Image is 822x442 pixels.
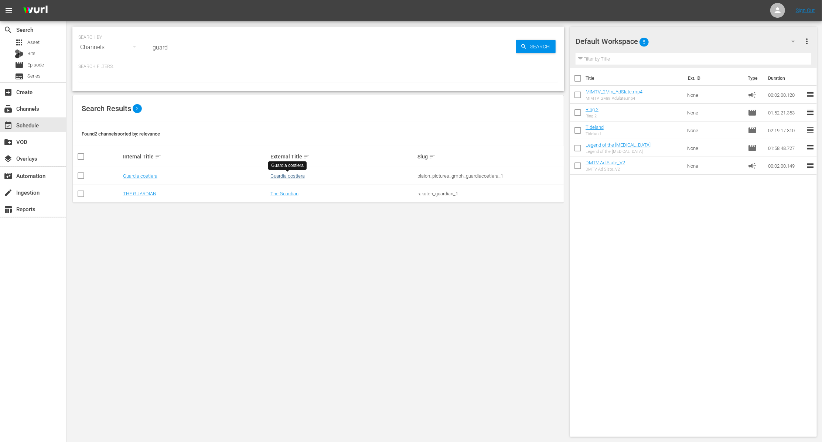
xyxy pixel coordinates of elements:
[685,104,745,121] td: None
[765,86,806,104] td: 00:02:00.120
[78,64,558,70] p: Search Filters:
[417,152,563,161] div: Slug
[270,152,416,161] div: External Title
[586,68,683,89] th: Title
[743,68,764,89] th: Type
[586,124,604,130] a: Tideland
[270,173,305,179] a: Guardia costiera
[765,104,806,121] td: 01:52:21.353
[586,96,642,101] div: MIMTV_2Min_AdSlate.mp4
[586,131,604,136] div: Tideland
[683,68,743,89] th: Ext. ID
[417,191,563,196] div: rakuten_guardian_1
[4,138,13,147] span: VOD
[586,89,642,95] a: MIMTV_2Min_AdSlate.mp4
[806,161,815,170] span: reorder
[748,161,757,170] span: Ad
[586,107,598,112] a: Ring 2
[806,108,815,117] span: reorder
[4,25,13,34] span: Search
[4,88,13,97] span: Create
[586,167,625,172] div: DMTV Ad Slate_V2
[576,31,802,52] div: Default Workspace
[4,188,13,197] span: Ingestion
[4,205,13,214] span: Reports
[685,139,745,157] td: None
[133,104,142,113] span: 2
[748,108,757,117] span: Episode
[516,40,556,53] button: Search
[806,90,815,99] span: reorder
[586,149,651,154] div: Legend of the [MEDICAL_DATA]
[78,37,143,58] div: Channels
[155,153,161,160] span: sort
[748,126,757,135] span: Episode
[18,2,53,19] img: ans4CAIJ8jUAAAAAAAAAAAAAAAAAAAAAAAAgQb4GAAAAAAAAAAAAAAAAAAAAAAAAJMjXAAAAAAAAAAAAAAAAAAAAAAAAgAT5G...
[685,86,745,104] td: None
[764,68,808,89] th: Duration
[639,34,649,50] span: 5
[27,50,35,57] span: Bits
[748,90,757,99] span: Ad
[27,61,44,69] span: Episode
[429,153,436,160] span: sort
[765,121,806,139] td: 02:19:17.310
[4,104,13,113] span: Channels
[806,126,815,134] span: reorder
[527,40,556,53] span: Search
[796,7,815,13] a: Sign Out
[685,157,745,175] td: None
[271,162,304,169] div: Guardia costiera
[15,49,24,58] div: Bits
[806,143,815,152] span: reorder
[748,144,757,153] span: Episode
[802,37,811,46] span: more_vert
[82,104,131,113] span: Search Results
[4,154,13,163] span: Overlays
[27,39,40,46] span: Asset
[586,142,651,148] a: Legend of the [MEDICAL_DATA]
[586,114,598,119] div: Ring 2
[82,131,160,137] span: Found 2 channels sorted by: relevance
[586,160,625,165] a: DMTV Ad Slate_V2
[765,139,806,157] td: 01:58:48.727
[123,152,268,161] div: Internal Title
[303,153,310,160] span: sort
[765,157,806,175] td: 00:02:00.149
[123,191,156,196] a: THE GUARDIAN
[270,191,299,196] a: The Guardian
[27,72,41,80] span: Series
[685,121,745,139] td: None
[802,32,811,50] button: more_vert
[4,121,13,130] span: Schedule
[15,61,24,69] span: Episode
[123,173,157,179] a: Guardia costiera
[4,6,13,15] span: menu
[15,38,24,47] span: Asset
[15,72,24,81] span: Series
[4,172,13,181] span: Automation
[417,173,563,179] div: plaion_pictures_gmbh_guardiacostiera_1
